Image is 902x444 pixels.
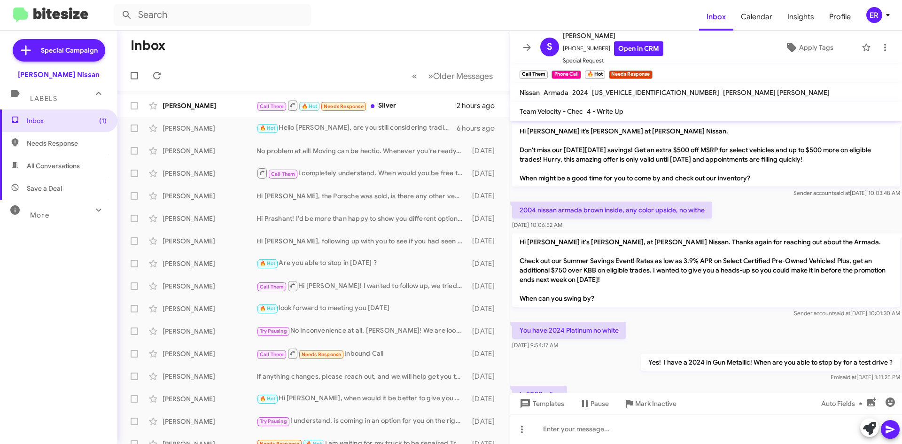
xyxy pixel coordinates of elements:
[163,191,257,201] div: [PERSON_NAME]
[163,101,257,110] div: [PERSON_NAME]
[518,395,564,412] span: Templates
[260,103,284,109] span: Call Them
[552,70,581,79] small: Phone Call
[412,70,417,82] span: «
[467,349,502,358] div: [DATE]
[572,88,588,97] span: 2024
[18,70,100,79] div: [PERSON_NAME] Nissan
[260,284,284,290] span: Call Them
[433,71,493,81] span: Older Messages
[467,236,502,246] div: [DATE]
[520,88,540,97] span: Nissan
[428,70,433,82] span: »
[467,417,502,426] div: [DATE]
[99,116,107,125] span: (1)
[30,94,57,103] span: Labels
[799,39,833,56] span: Apply Tags
[257,146,467,156] div: No problem at all! Moving can be hectic. Whenever you're ready, feel free to reach out! If you’d ...
[257,280,467,292] div: Hi [PERSON_NAME]! I wanted to follow up, we tried giving you a call! How can I help you?
[467,259,502,268] div: [DATE]
[616,395,684,412] button: Mark Inactive
[302,103,318,109] span: 🔥 Hot
[257,123,457,133] div: Hello [PERSON_NAME], are you still considering trading in your Jeep Grand Cherokee L ?
[592,88,719,97] span: [US_VEHICLE_IDENTIFICATION_NUMBER]
[407,66,498,86] nav: Page navigation example
[257,236,467,246] div: Hi [PERSON_NAME], following up with you to see if you had seen anything else on our lot you might...
[163,349,257,358] div: [PERSON_NAME]
[609,70,652,79] small: Needs Response
[41,46,98,55] span: Special Campaign
[257,100,457,111] div: Silver
[163,281,257,291] div: [PERSON_NAME]
[467,327,502,336] div: [DATE]
[457,101,502,110] div: 2 hours ago
[260,305,276,312] span: 🔥 Hot
[467,191,502,201] div: [DATE]
[257,326,467,336] div: No Inconvenience at all, [PERSON_NAME]! We are looking to assist you when you are ready !
[467,281,502,291] div: [DATE]
[163,327,257,336] div: [PERSON_NAME]
[406,66,423,86] button: Previous
[163,304,257,313] div: [PERSON_NAME]
[260,418,287,424] span: Try Pausing
[257,258,467,269] div: Are you able to stop in [DATE] ?
[257,393,467,404] div: Hi [PERSON_NAME], when would it be better to give you a call?
[257,348,467,359] div: Inbound Call
[822,3,858,31] a: Profile
[512,202,712,218] p: 2004 nissan armada brown inside, any color upside, no withe
[821,395,866,412] span: Auto Fields
[260,260,276,266] span: 🔥 Hot
[699,3,733,31] a: Inbox
[114,4,311,26] input: Search
[563,56,663,65] span: Special Request
[467,304,502,313] div: [DATE]
[467,214,502,223] div: [DATE]
[780,3,822,31] a: Insights
[163,124,257,133] div: [PERSON_NAME]
[733,3,780,31] a: Calendar
[572,395,616,412] button: Pause
[27,161,80,171] span: All Conversations
[13,39,105,62] a: Special Campaign
[324,103,364,109] span: Needs Response
[635,395,676,412] span: Mark Inactive
[260,328,287,334] span: Try Pausing
[563,30,663,41] span: [PERSON_NAME]
[614,41,663,56] a: Open in CRM
[512,386,567,403] p: Is 8000 miles
[858,7,892,23] button: ER
[793,189,900,196] span: Sender account [DATE] 10:03:48 AM
[422,66,498,86] button: Next
[131,38,165,53] h1: Inbox
[510,395,572,412] button: Templates
[163,236,257,246] div: [PERSON_NAME]
[563,41,663,56] span: [PHONE_NUMBER]
[794,310,900,317] span: Sender account [DATE] 10:01:30 AM
[520,70,548,79] small: Call Them
[723,88,830,97] span: [PERSON_NAME] [PERSON_NAME]
[163,169,257,178] div: [PERSON_NAME]
[27,184,62,193] span: Save a Deal
[257,167,467,179] div: I completely understand. When would you be free to stop in with the co-[PERSON_NAME] and take a l...
[163,214,257,223] div: [PERSON_NAME]
[833,189,850,196] span: said at
[866,7,882,23] div: ER
[257,191,467,201] div: Hi [PERSON_NAME], the Porsche was sold, is there any other vehicle you might have some interest i...
[512,342,558,349] span: [DATE] 9:54:17 AM
[260,396,276,402] span: 🔥 Hot
[512,221,562,228] span: [DATE] 10:06:52 AM
[512,322,626,339] p: You have 2024 Platinum no white
[512,234,900,307] p: Hi [PERSON_NAME] it's [PERSON_NAME], at [PERSON_NAME] Nissan. Thanks again for reaching out about...
[831,374,900,381] span: Emi [DATE] 1:11:25 PM
[257,416,467,427] div: I understand, is coming in an option for you on the right vehicle?
[257,214,467,223] div: Hi Prashant! I'd be more than happy to show you different options here in person! When are you av...
[520,107,583,116] span: Team Velocity - Chec
[587,107,623,116] span: 4 - Write Up
[257,372,467,381] div: If anything changes, please reach out, and we will help get you the most comfortable payment poss...
[271,171,295,177] span: Call Them
[467,146,502,156] div: [DATE]
[163,417,257,426] div: [PERSON_NAME]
